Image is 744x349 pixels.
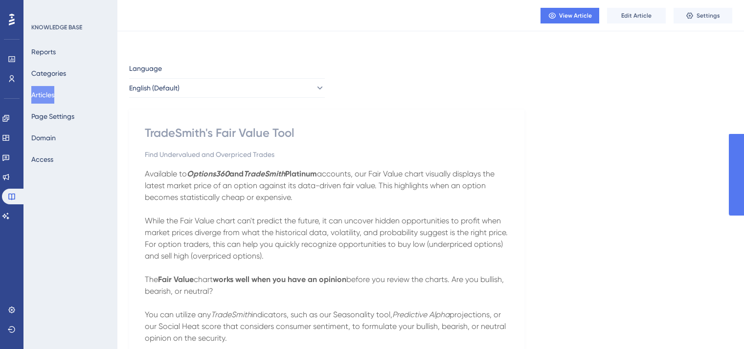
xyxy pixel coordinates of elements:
[211,310,251,319] em: TradeSmith
[145,169,187,178] span: Available to
[129,78,325,98] button: English (Default)
[145,240,505,261] span: For option traders, this can help you quickly recognize opportunities to buy low (underpriced opt...
[31,129,56,147] button: Domain
[129,63,162,74] span: Language
[674,8,732,23] button: Settings
[145,216,508,237] span: While the Fair Value chart can't predict the future, it can uncover hidden opportunities to profi...
[697,12,720,20] span: Settings
[621,12,652,20] span: Edit Article
[31,65,66,82] button: Categories
[213,275,346,284] strong: works well when you have an opinion
[607,8,666,23] button: Edit Article
[145,310,211,319] span: You can utilize any
[194,275,213,284] span: chart
[559,12,592,20] span: View Article
[541,8,599,23] button: View Article
[31,108,74,125] button: Page Settings
[392,310,450,319] em: Predictive Alpha
[251,310,392,319] span: indicators, such as our Seasonality tool,
[703,310,732,340] iframe: UserGuiding AI Assistant Launcher
[145,149,509,160] div: Find Undervalued and Overpriced Trades
[31,43,56,61] button: Reports
[229,169,244,178] strong: and
[145,310,508,343] span: projections, or our Social Heat score that considers consumer sentiment, to formulate your bullis...
[145,275,158,284] span: The
[158,275,194,284] strong: Fair Value
[129,82,180,94] span: English (Default)
[145,169,496,202] span: accounts, our Fair Value chart visually displays the latest market price of an option against its...
[145,125,509,141] div: TradeSmith's Fair Value Tool
[285,169,317,178] strong: Platinum
[31,86,54,104] button: Articles
[244,169,285,178] strong: TradeSmith
[31,151,53,168] button: Access
[31,23,82,31] div: KNOWLEDGE BASE
[187,169,229,178] strong: Options360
